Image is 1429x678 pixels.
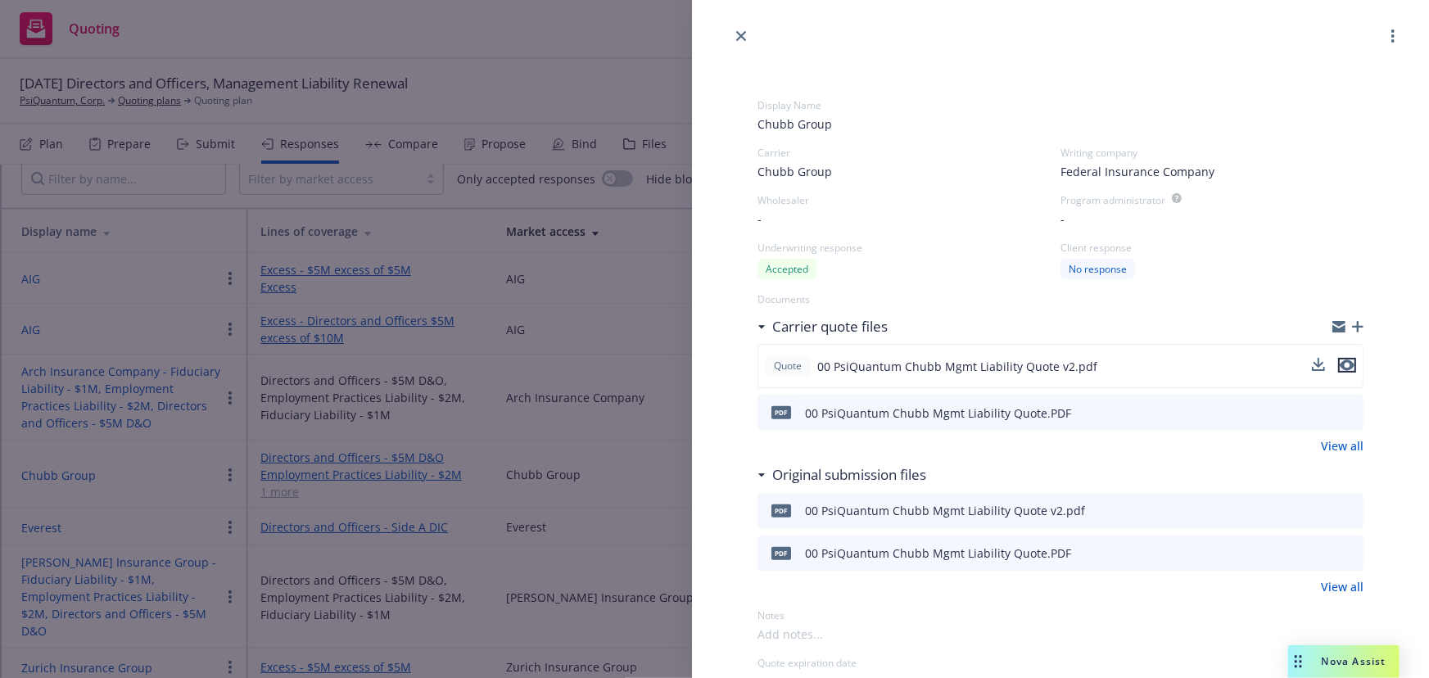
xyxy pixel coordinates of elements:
[757,241,1060,255] div: Underwriting response
[805,405,1071,422] div: 00 PsiQuantum Chubb Mgmt Liability Quote.PDF
[1060,259,1135,279] div: No response
[1338,358,1356,373] button: preview file
[1342,544,1357,563] button: preview file
[757,292,1363,306] div: Documents
[771,504,791,517] span: pdf
[757,464,926,486] div: Original submission files
[817,358,1097,375] span: 00 PsiQuantum Chubb Mgmt Liability Quote v2.pdf
[772,316,888,337] h3: Carrier quote files
[1060,163,1214,180] span: Federal Insurance Company
[805,502,1085,519] div: 00 PsiQuantum Chubb Mgmt Liability Quote v2.pdf
[1338,356,1356,376] button: preview file
[1060,146,1363,160] div: Writing company
[757,316,888,337] div: Carrier quote files
[1316,501,1329,521] button: download file
[1288,645,1309,678] div: Drag to move
[1342,501,1357,521] button: preview file
[1321,437,1363,454] a: View all
[757,259,816,279] div: Accepted
[1312,356,1325,376] button: download file
[757,115,1363,133] span: Chubb Group
[1321,578,1363,595] a: View all
[757,163,832,180] span: Chubb Group
[757,98,1363,112] div: Display Name
[1060,210,1065,228] span: -
[1060,193,1165,207] div: Program administrator
[1316,544,1329,563] button: download file
[771,547,791,559] span: PDF
[1288,645,1400,678] button: Nova Assist
[1312,358,1325,371] button: download file
[757,193,1060,207] div: Wholesaler
[1316,403,1329,423] button: download file
[805,545,1071,562] div: 00 PsiQuantum Chubb Mgmt Liability Quote.PDF
[757,146,1060,160] div: Carrier
[757,656,1363,670] div: Quote expiration date
[1322,654,1386,668] span: Nova Assist
[1060,241,1363,255] div: Client response
[771,359,804,373] span: Quote
[757,210,762,228] span: -
[1342,403,1357,423] button: preview file
[771,406,791,418] span: PDF
[772,464,926,486] h3: Original submission files
[757,608,1363,622] div: Notes
[731,26,751,46] a: close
